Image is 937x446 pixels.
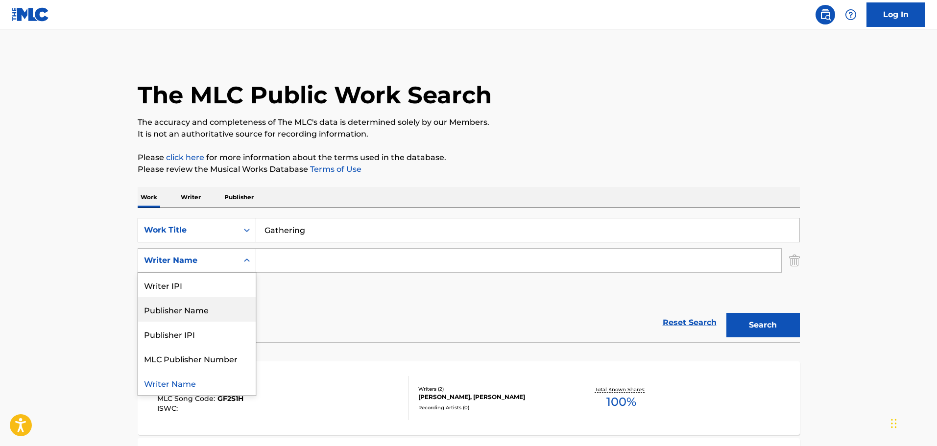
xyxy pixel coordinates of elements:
[138,117,800,128] p: The accuracy and completeness of The MLC's data is determined solely by our Members.
[217,394,243,403] span: GF2S1H
[819,9,831,21] img: search
[658,312,721,333] a: Reset Search
[138,346,256,371] div: MLC Publisher Number
[841,5,861,24] div: Help
[845,9,857,21] img: help
[138,152,800,164] p: Please for more information about the terms used in the database.
[138,361,800,435] a: GATHERINGMLC Song Code:GF2S1HISWC:Writers (2)[PERSON_NAME], [PERSON_NAME]Recording Artists (0)Tot...
[789,248,800,273] img: Delete Criterion
[138,297,256,322] div: Publisher Name
[606,393,636,411] span: 100 %
[138,322,256,346] div: Publisher IPI
[138,218,800,342] form: Search Form
[891,409,897,438] div: Drag
[726,313,800,337] button: Search
[144,255,232,266] div: Writer Name
[138,187,160,208] p: Work
[418,385,566,393] div: Writers ( 2 )
[816,5,835,24] a: Public Search
[144,224,232,236] div: Work Title
[138,128,800,140] p: It is not an authoritative source for recording information.
[12,7,49,22] img: MLC Logo
[308,164,361,174] a: Terms of Use
[166,153,204,162] a: click here
[888,399,937,446] iframe: Chat Widget
[138,80,492,110] h1: The MLC Public Work Search
[157,404,180,413] span: ISWC :
[138,371,256,395] div: Writer Name
[418,404,566,411] div: Recording Artists ( 0 )
[595,386,648,393] p: Total Known Shares:
[221,187,257,208] p: Publisher
[138,164,800,175] p: Please review the Musical Works Database
[178,187,204,208] p: Writer
[866,2,925,27] a: Log In
[138,273,256,297] div: Writer IPI
[157,394,217,403] span: MLC Song Code :
[418,393,566,401] div: [PERSON_NAME], [PERSON_NAME]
